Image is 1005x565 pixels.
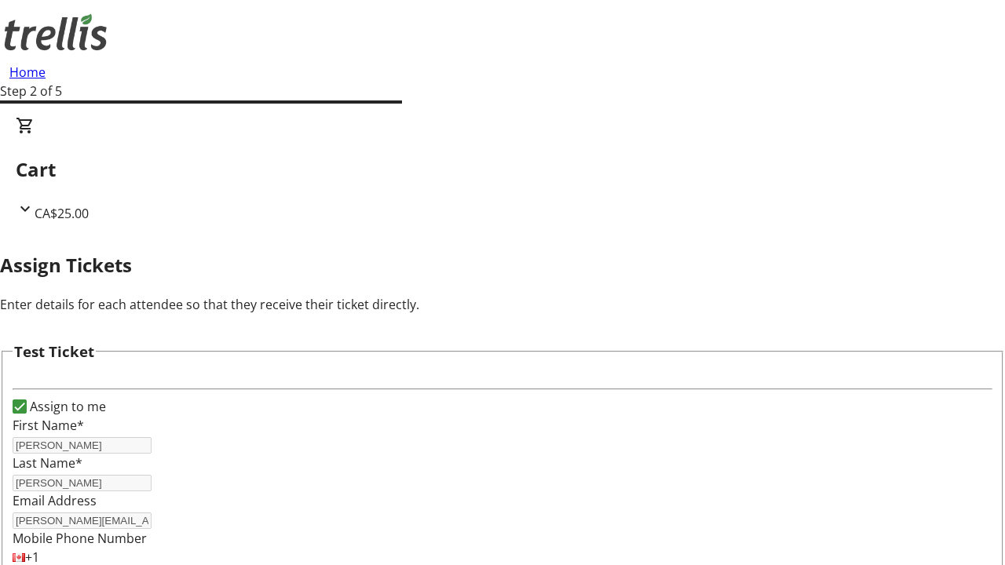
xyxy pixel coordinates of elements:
[16,155,989,184] h2: Cart
[13,530,147,547] label: Mobile Phone Number
[13,454,82,472] label: Last Name*
[16,116,989,223] div: CartCA$25.00
[35,205,89,222] span: CA$25.00
[13,417,84,434] label: First Name*
[13,492,97,509] label: Email Address
[14,341,94,363] h3: Test Ticket
[27,397,106,416] label: Assign to me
